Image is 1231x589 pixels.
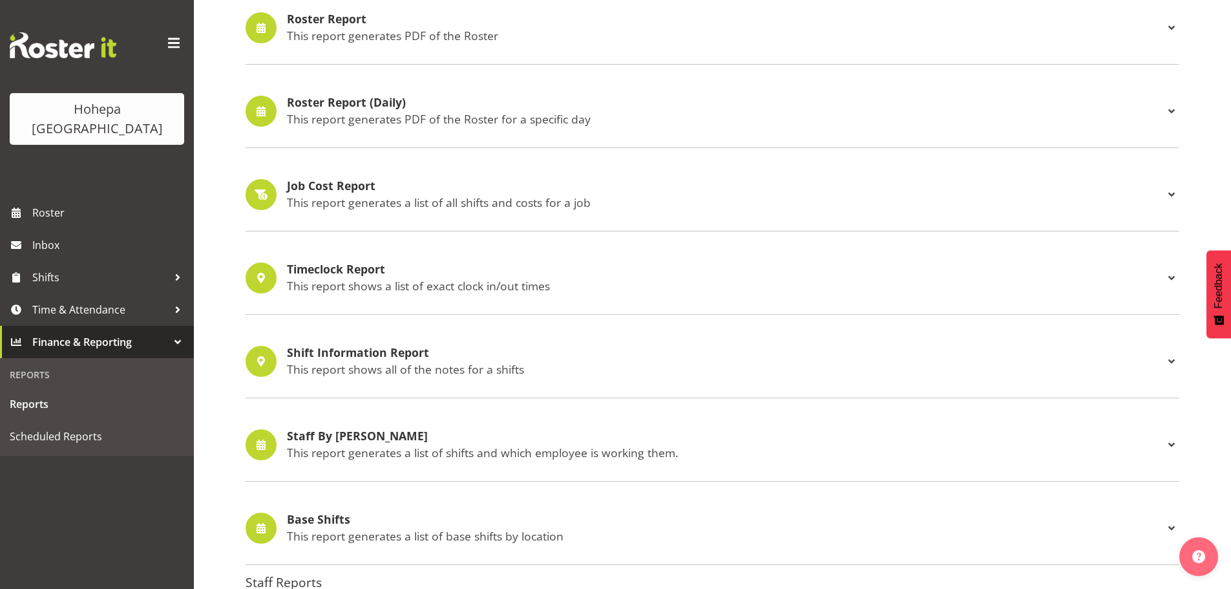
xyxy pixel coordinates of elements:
[32,332,168,352] span: Finance & Reporting
[1192,550,1205,563] img: help-xxl-2.png
[3,420,191,453] a: Scheduled Reports
[246,429,1179,460] div: Staff By [PERSON_NAME] This report generates a list of shifts and which employee is working them.
[287,513,1164,526] h4: Base Shifts
[287,529,1164,543] p: This report generates a list of base shifts by location
[1213,263,1225,308] span: Feedback
[32,235,187,255] span: Inbox
[32,300,168,319] span: Time & Attendance
[32,203,187,222] span: Roster
[246,346,1179,377] div: Shift Information Report This report shows all of the notes for a shifts
[287,279,1164,293] p: This report shows a list of exact clock in/out times
[10,427,184,446] span: Scheduled Reports
[246,96,1179,127] div: Roster Report (Daily) This report generates PDF of the Roster for a specific day
[246,513,1179,544] div: Base Shifts This report generates a list of base shifts by location
[246,179,1179,210] div: Job Cost Report This report generates a list of all shifts and costs for a job
[246,12,1179,43] div: Roster Report This report generates PDF of the Roster
[287,430,1164,443] h4: Staff By [PERSON_NAME]
[287,445,1164,460] p: This report generates a list of shifts and which employee is working them.
[246,262,1179,294] div: Timeclock Report This report shows a list of exact clock in/out times
[287,13,1164,26] h4: Roster Report
[10,394,184,414] span: Reports
[287,263,1164,276] h4: Timeclock Report
[287,195,1164,209] p: This report generates a list of all shifts and costs for a job
[23,100,171,138] div: Hohepa [GEOGRAPHIC_DATA]
[287,96,1164,109] h4: Roster Report (Daily)
[1206,250,1231,338] button: Feedback - Show survey
[3,388,191,420] a: Reports
[287,180,1164,193] h4: Job Cost Report
[287,112,1164,126] p: This report generates PDF of the Roster for a specific day
[287,28,1164,43] p: This report generates PDF of the Roster
[32,268,168,287] span: Shifts
[3,361,191,388] div: Reports
[287,347,1164,359] h4: Shift Information Report
[10,32,116,58] img: Rosterit website logo
[287,362,1164,376] p: This report shows all of the notes for a shifts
